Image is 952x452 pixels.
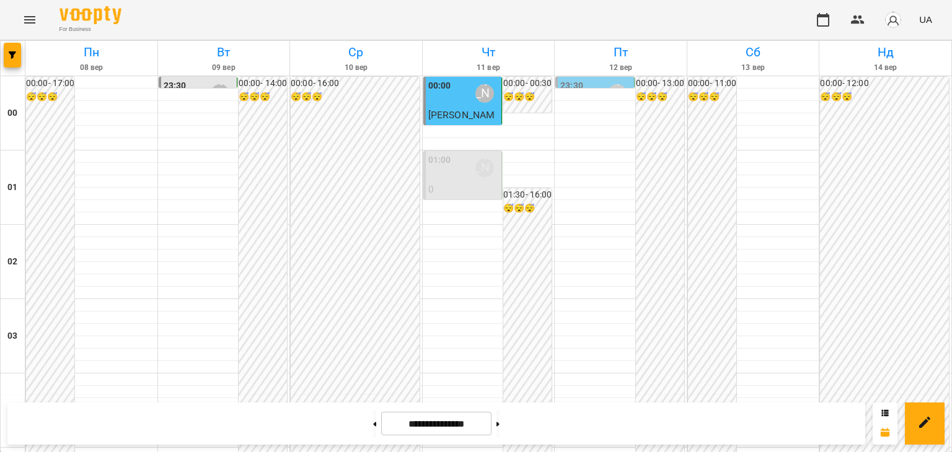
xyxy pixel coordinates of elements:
button: Menu [15,5,45,35]
h6: 😴😴😴 [636,90,684,104]
h6: Пн [27,43,156,62]
h6: 😴😴😴 [291,90,420,104]
h6: 00:00 - 14:00 [239,77,287,90]
h6: 14 вер [821,62,950,74]
img: avatar_s.png [884,11,902,28]
h6: 00 [7,106,17,120]
p: індивід шч 45 хв [428,197,499,226]
h6: 😴😴😴 [503,202,552,215]
h6: 13 вер [689,62,818,74]
h6: 😴😴😴 [239,90,287,104]
label: 01:00 [428,154,451,167]
label: 23:30 [560,79,583,93]
img: Voopty Logo [59,6,121,24]
h6: 00:00 - 12:00 [820,77,949,90]
h6: 10 вер [292,62,420,74]
h6: Пт [557,43,685,62]
h6: 00:00 - 16:00 [291,77,420,90]
h6: 03 [7,329,17,343]
h6: Чт [425,43,553,62]
div: Мосюра Лариса [475,84,494,103]
h6: 00:00 - 11:00 [688,77,736,90]
div: Мосюра Лариса [608,84,627,103]
h6: 12 вер [557,62,685,74]
h6: 09 вер [160,62,288,74]
h6: 😴😴😴 [820,90,949,104]
h6: 11 вер [425,62,553,74]
h6: 😴😴😴 [503,90,552,104]
h6: 01:30 - 16:00 [503,188,552,202]
h6: 08 вер [27,62,156,74]
h6: 00:00 - 13:00 [636,77,684,90]
label: 23:30 [164,79,187,93]
span: For Business [59,25,121,33]
label: 00:00 [428,79,451,93]
div: Мосюра Лариса [211,84,229,103]
h6: 00:00 - 00:30 [503,77,552,90]
span: UA [919,13,932,26]
p: 0 [428,182,499,197]
button: UA [914,8,937,31]
h6: 😴😴😴 [688,90,736,104]
h6: 02 [7,255,17,269]
h6: Сб [689,43,818,62]
span: [PERSON_NAME] [428,109,495,136]
h6: Нд [821,43,950,62]
h6: 😴😴😴 [26,90,74,104]
h6: 01 [7,181,17,194]
h6: 00:00 - 17:00 [26,77,74,90]
div: Мосюра Лариса [475,159,494,177]
h6: Вт [160,43,288,62]
h6: Ср [292,43,420,62]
